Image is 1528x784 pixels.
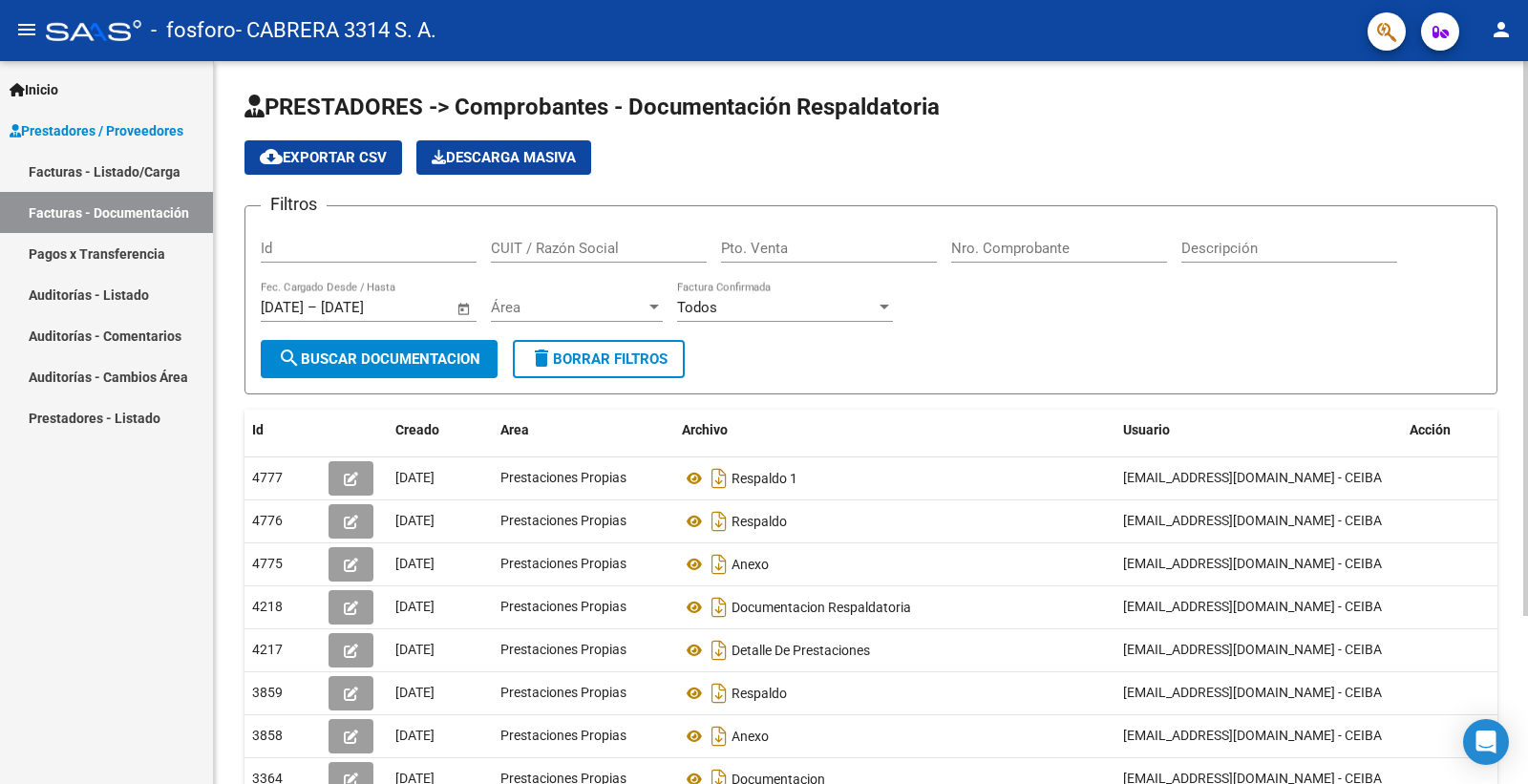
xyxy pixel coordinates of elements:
span: Descarga Masiva [432,149,576,166]
span: [DATE] [395,513,435,528]
span: Prestaciones Propias [500,642,626,657]
span: Todos [677,299,717,316]
span: - fosforo [151,10,236,52]
span: 4217 [252,642,283,657]
datatable-header-cell: Acción [1402,410,1497,451]
span: Area [500,422,529,437]
span: [DATE] [395,685,435,700]
i: Descargar documento [707,506,732,537]
span: – [308,299,317,316]
span: Buscar Documentacion [278,350,480,368]
button: Borrar Filtros [513,340,685,378]
span: Anexo [732,557,769,572]
i: Descargar documento [707,463,732,494]
input: Fecha inicio [261,299,304,316]
span: Prestaciones Propias [500,728,626,743]
span: Inicio [10,79,58,100]
span: Usuario [1123,422,1170,437]
span: Detalle De Prestaciones [732,643,870,658]
span: PRESTADORES -> Comprobantes - Documentación Respaldatoria [244,94,940,120]
span: [EMAIL_ADDRESS][DOMAIN_NAME] - CEIBA [1123,728,1382,743]
i: Descargar documento [707,635,732,666]
datatable-header-cell: Id [244,410,321,451]
span: Prestaciones Propias [500,685,626,700]
h3: Filtros [261,191,327,218]
span: Documentacion Respaldatoria [732,600,911,615]
span: 4776 [252,513,283,528]
span: [EMAIL_ADDRESS][DOMAIN_NAME] - CEIBA [1123,513,1382,528]
span: [EMAIL_ADDRESS][DOMAIN_NAME] - CEIBA [1123,642,1382,657]
mat-icon: search [278,347,301,370]
button: Open calendar [454,298,476,320]
i: Descargar documento [707,721,732,752]
span: [DATE] [395,728,435,743]
span: Prestaciones Propias [500,513,626,528]
span: Respaldo [732,686,787,701]
div: Open Intercom Messenger [1463,719,1509,765]
datatable-header-cell: Creado [388,410,493,451]
span: Prestaciones Propias [500,470,626,485]
span: Creado [395,422,439,437]
span: [EMAIL_ADDRESS][DOMAIN_NAME] - CEIBA [1123,470,1382,485]
span: Exportar CSV [260,149,387,166]
app-download-masive: Descarga masiva de comprobantes (adjuntos) [416,140,591,175]
mat-icon: menu [15,18,38,41]
span: Acción [1410,422,1451,437]
button: Descarga Masiva [416,140,591,175]
mat-icon: delete [530,347,553,370]
span: [DATE] [395,470,435,485]
button: Exportar CSV [244,140,402,175]
span: [EMAIL_ADDRESS][DOMAIN_NAME] - CEIBA [1123,599,1382,614]
span: Área [491,299,646,316]
span: Respaldo 1 [732,471,797,486]
span: [EMAIL_ADDRESS][DOMAIN_NAME] - CEIBA [1123,556,1382,571]
span: Prestadores / Proveedores [10,120,183,141]
span: Id [252,422,264,437]
mat-icon: person [1490,18,1513,41]
span: 3858 [252,728,283,743]
span: Borrar Filtros [530,350,668,368]
span: - CABRERA 3314 S. A. [236,10,436,52]
datatable-header-cell: Usuario [1115,410,1402,451]
span: 3859 [252,685,283,700]
span: 4777 [252,470,283,485]
span: [DATE] [395,642,435,657]
i: Descargar documento [707,678,732,709]
i: Descargar documento [707,549,732,580]
i: Descargar documento [707,592,732,623]
span: Anexo [732,729,769,744]
span: Prestaciones Propias [500,599,626,614]
span: [DATE] [395,599,435,614]
span: Prestaciones Propias [500,556,626,571]
mat-icon: cloud_download [260,145,283,168]
datatable-header-cell: Area [493,410,674,451]
span: Respaldo [732,514,787,529]
button: Buscar Documentacion [261,340,498,378]
span: 4775 [252,556,283,571]
span: [DATE] [395,556,435,571]
span: Archivo [682,422,728,437]
span: [EMAIL_ADDRESS][DOMAIN_NAME] - CEIBA [1123,685,1382,700]
datatable-header-cell: Archivo [674,410,1115,451]
span: 4218 [252,599,283,614]
input: Fecha fin [321,299,414,316]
